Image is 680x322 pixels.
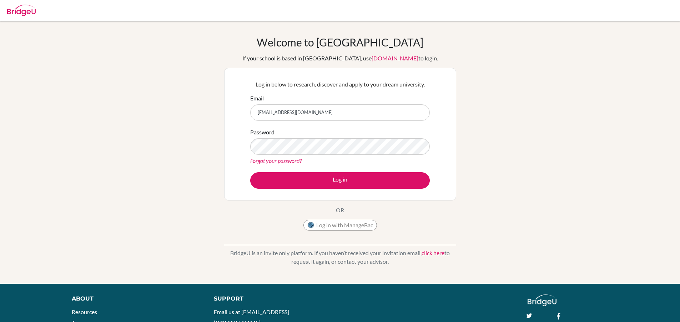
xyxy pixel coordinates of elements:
[336,206,344,214] p: OR
[72,308,97,315] a: Resources
[303,220,377,231] button: Log in with ManageBac
[250,80,430,89] p: Log in below to research, discover and apply to your dream university.
[250,172,430,189] button: Log in
[250,94,264,103] label: Email
[528,294,556,306] img: logo_white@2x-f4f0deed5e89b7ecb1c2cc34c3e3d731f90f0f143d5ea2071677605dd97b5244.png
[372,55,418,61] a: [DOMAIN_NAME]
[242,54,438,63] div: If your school is based in [GEOGRAPHIC_DATA], use to login.
[224,249,456,266] p: BridgeU is an invite only platform. If you haven’t received your invitation email, to request it ...
[250,157,302,164] a: Forgot your password?
[250,128,274,137] label: Password
[72,294,198,303] div: About
[422,249,444,256] a: click here
[7,5,36,16] img: Bridge-U
[257,36,423,49] h1: Welcome to [GEOGRAPHIC_DATA]
[214,294,332,303] div: Support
